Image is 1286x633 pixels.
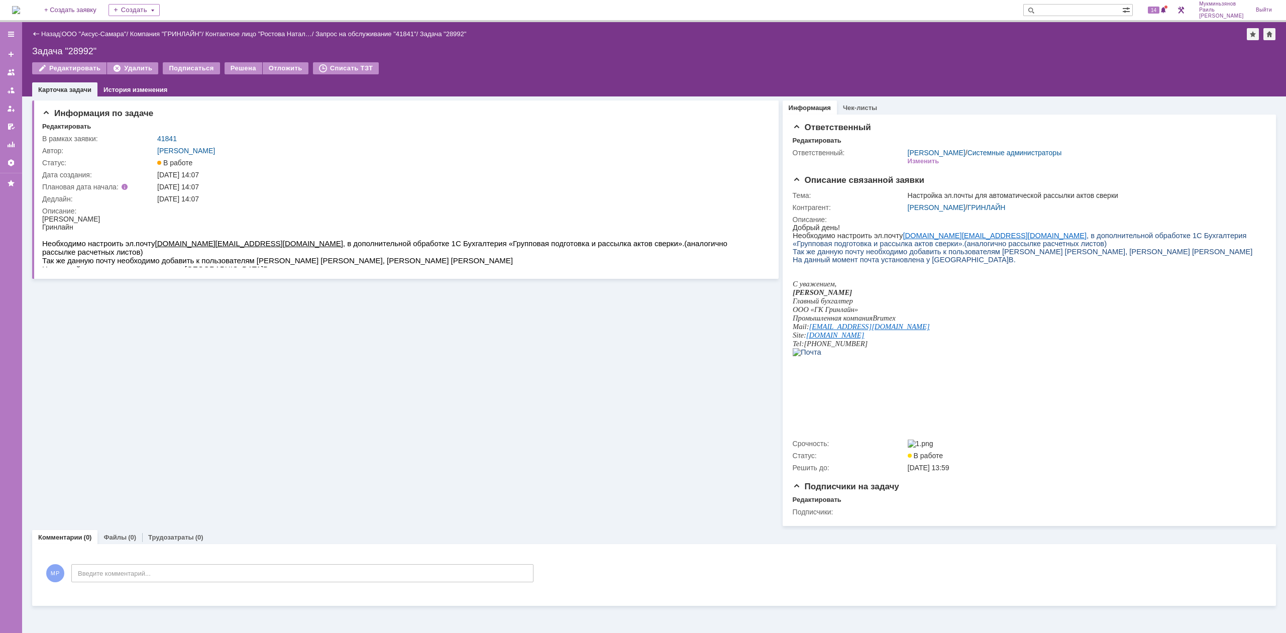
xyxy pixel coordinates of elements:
div: Настройка эл.почты для автоматической рассылки актов сверки [908,191,1259,199]
span: Информация по задаче [42,109,153,118]
a: Мои согласования [3,119,19,135]
div: Редактировать [42,123,91,131]
div: / [205,30,315,38]
div: Ответственный: [793,149,906,157]
div: [DATE] 14:07 [157,183,761,191]
span: [PERSON_NAME] [1199,13,1244,19]
a: Трудозатраты [148,534,194,541]
a: Перейти в интерфейс администратора [1175,4,1187,16]
div: Срочность: [793,440,906,448]
a: [DOMAIN_NAME][EMAIL_ADDRESS][DOMAIN_NAME] [110,8,294,16]
a: [PERSON_NAME] [908,203,966,212]
span: Раиль [1199,7,1244,13]
div: | [60,30,61,37]
div: [DATE] 14:07 [157,171,761,179]
span: Ответственный [793,123,871,132]
a: Запрос на обслуживание "41841" [315,30,416,38]
span: Brumex [80,90,103,98]
div: Дедлайн: [42,195,155,203]
a: Отчеты [3,137,19,153]
div: (0) [195,534,203,541]
div: / [130,30,205,38]
a: Настройки [3,155,19,171]
div: / [908,203,1259,212]
div: Подписчики: [793,508,906,516]
a: Системные администраторы [968,149,1062,157]
div: Решить до: [793,464,906,472]
a: [EMAIL_ADDRESS][DOMAIN_NAME] [17,99,137,107]
div: Плановая дата начала: [42,183,143,191]
div: Задача "28992" [420,30,467,38]
div: Автор: [42,147,155,155]
a: Назад [41,30,60,38]
div: / [62,30,130,38]
div: В рамках заявки: [42,135,155,143]
div: (0) [128,534,136,541]
div: Статус: [793,452,906,460]
a: Информация [789,104,831,112]
a: [DOMAIN_NAME] [14,108,72,116]
a: ГРИНЛАЙН [968,203,1006,212]
a: 41841 [157,135,177,143]
span: [DATE] 13:59 [908,464,949,472]
a: Компания "ГРИНЛАЙН" [130,30,202,38]
a: Перейти на домашнюю страницу [12,6,20,14]
div: (0) [84,534,92,541]
a: Создать заявку [3,46,19,62]
a: Карточка задачи [38,86,91,93]
div: Сделать домашней страницей [1263,28,1275,40]
a: Заявки на командах [3,64,19,80]
div: / [908,149,1062,157]
div: Редактировать [793,137,841,145]
div: Контрагент: [793,203,906,212]
span: Мукминьзянов [1199,1,1244,7]
a: Чек-листы [843,104,877,112]
div: [DATE] 14:07 [157,195,761,203]
span: Расширенный поиск [1122,5,1132,14]
div: Изменить [908,157,939,165]
a: Файлы [103,534,127,541]
div: Редактировать [793,496,841,504]
a: [PERSON_NAME] [157,147,215,155]
div: / [315,30,420,38]
div: Дата создания: [42,171,155,179]
span: : [9,116,11,124]
a: [PERSON_NAME] [908,149,966,157]
div: Задача "28992" [32,46,1276,56]
div: Описание: [793,216,1261,224]
span: 14 [1148,7,1159,14]
div: Статус: [42,159,155,167]
a: ООО "Аксус-Самара" [62,30,127,38]
span: Подписчики на задачу [793,482,899,491]
a: Заявки в моей ответственности [3,82,19,98]
img: 1.png [908,440,933,448]
span: МР [46,564,64,582]
a: Комментарии [38,534,82,541]
div: Создать [109,4,160,16]
a: [DOMAIN_NAME][EMAIL_ADDRESS][DOMAIN_NAME] [113,24,301,33]
span: Описание связанной заявки [793,175,924,185]
a: История изменения [103,86,167,93]
span: В работе [908,452,943,460]
span: [PHONE_NUMBER] [11,116,75,124]
a: Контактное лицо "Ростова Натал… [205,30,312,38]
span: В работе [157,159,192,167]
img: logo [12,6,20,14]
a: Мои заявки [3,100,19,117]
div: Тема: [793,191,906,199]
div: Добавить в избранное [1247,28,1259,40]
div: Описание: [42,207,763,215]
